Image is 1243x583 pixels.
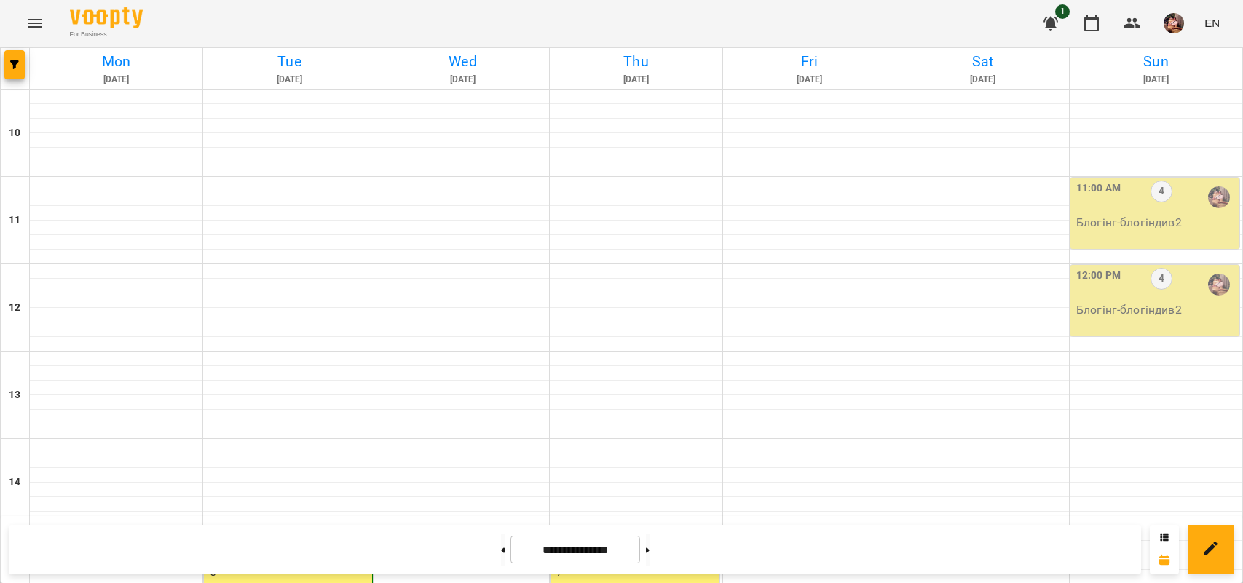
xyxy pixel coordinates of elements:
[205,73,374,87] h6: [DATE]
[1204,15,1220,31] span: EN
[1055,4,1070,19] span: 1
[70,7,143,28] img: Voopty Logo
[899,50,1067,73] h6: Sat
[1208,186,1230,208] img: Ілля Петруша
[725,73,893,87] h6: [DATE]
[379,73,547,87] h6: [DATE]
[1076,214,1236,231] p: Блогінг - блогіндив2
[725,50,893,73] h6: Fri
[1076,301,1236,319] p: Блогінг - блогіндив2
[1072,73,1240,87] h6: [DATE]
[552,50,720,73] h6: Thu
[552,73,720,87] h6: [DATE]
[379,50,547,73] h6: Wed
[899,73,1067,87] h6: [DATE]
[70,30,143,39] span: For Business
[9,213,20,229] h6: 11
[1151,268,1172,290] label: 4
[1151,181,1172,202] label: 4
[1072,50,1240,73] h6: Sun
[1208,274,1230,296] img: Ілля Петруша
[9,387,20,403] h6: 13
[1199,9,1226,36] button: EN
[9,300,20,316] h6: 12
[32,73,200,87] h6: [DATE]
[1164,13,1184,33] img: 2a048b25d2e557de8b1a299ceab23d88.jpg
[205,50,374,73] h6: Tue
[17,6,52,41] button: Menu
[1076,268,1121,284] label: 12:00 PM
[1076,181,1121,197] label: 11:00 AM
[9,125,20,141] h6: 10
[9,475,20,491] h6: 14
[32,50,200,73] h6: Mon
